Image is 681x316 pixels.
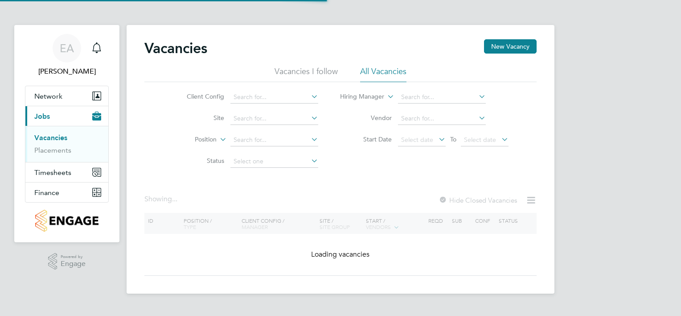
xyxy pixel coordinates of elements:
input: Search for... [398,91,486,104]
span: Select date [464,136,496,144]
label: Vendor [340,114,392,122]
button: New Vacancy [484,39,537,54]
div: Showing [144,195,179,204]
label: Start Date [340,135,392,143]
div: Jobs [25,126,108,162]
span: Select date [401,136,433,144]
span: Finance [34,188,59,197]
button: Network [25,86,108,106]
span: ... [172,195,177,204]
input: Select one [230,155,318,168]
label: Hide Closed Vacancies [439,196,517,204]
button: Finance [25,183,108,202]
button: Timesheets [25,162,108,182]
h2: Vacancies [144,39,207,57]
input: Search for... [230,91,318,104]
span: Elvis Arinze [25,66,109,77]
nav: Main navigation [14,25,119,242]
li: Vacancies I follow [275,66,338,82]
span: Jobs [34,112,50,121]
button: Jobs [25,106,108,126]
span: To [447,133,459,145]
label: Hiring Manager [333,92,384,101]
span: Powered by [61,253,86,261]
span: Timesheets [34,168,71,177]
a: Vacancies [34,133,67,142]
label: Site [173,114,224,122]
input: Search for... [230,134,318,146]
span: EA [60,42,74,54]
span: Engage [61,260,86,268]
a: Placements [34,146,71,154]
input: Search for... [230,112,318,125]
a: EA[PERSON_NAME] [25,34,109,77]
label: Status [173,157,224,165]
input: Search for... [398,112,486,125]
a: Go to home page [25,210,109,232]
span: Network [34,92,62,100]
label: Client Config [173,92,224,100]
img: countryside-properties-logo-retina.png [35,210,98,232]
li: All Vacancies [360,66,406,82]
label: Position [165,135,217,144]
a: Powered byEngage [48,253,86,270]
